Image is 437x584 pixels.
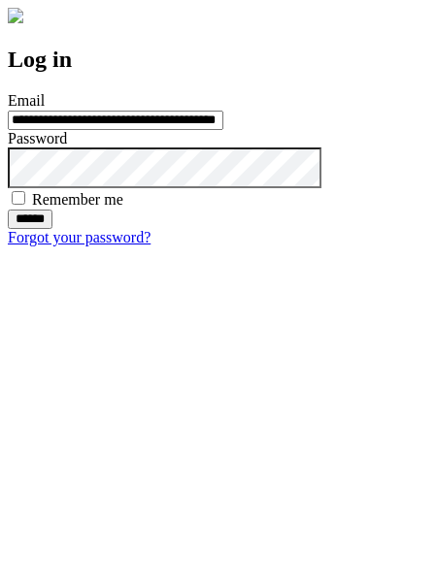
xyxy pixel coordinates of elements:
h2: Log in [8,47,429,73]
a: Forgot your password? [8,229,151,245]
label: Remember me [32,191,123,208]
img: logo-4e3dc11c47720685a147b03b5a06dd966a58ff35d612b21f08c02c0306f2b779.png [8,8,23,23]
label: Password [8,130,67,146]
label: Email [8,92,45,109]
